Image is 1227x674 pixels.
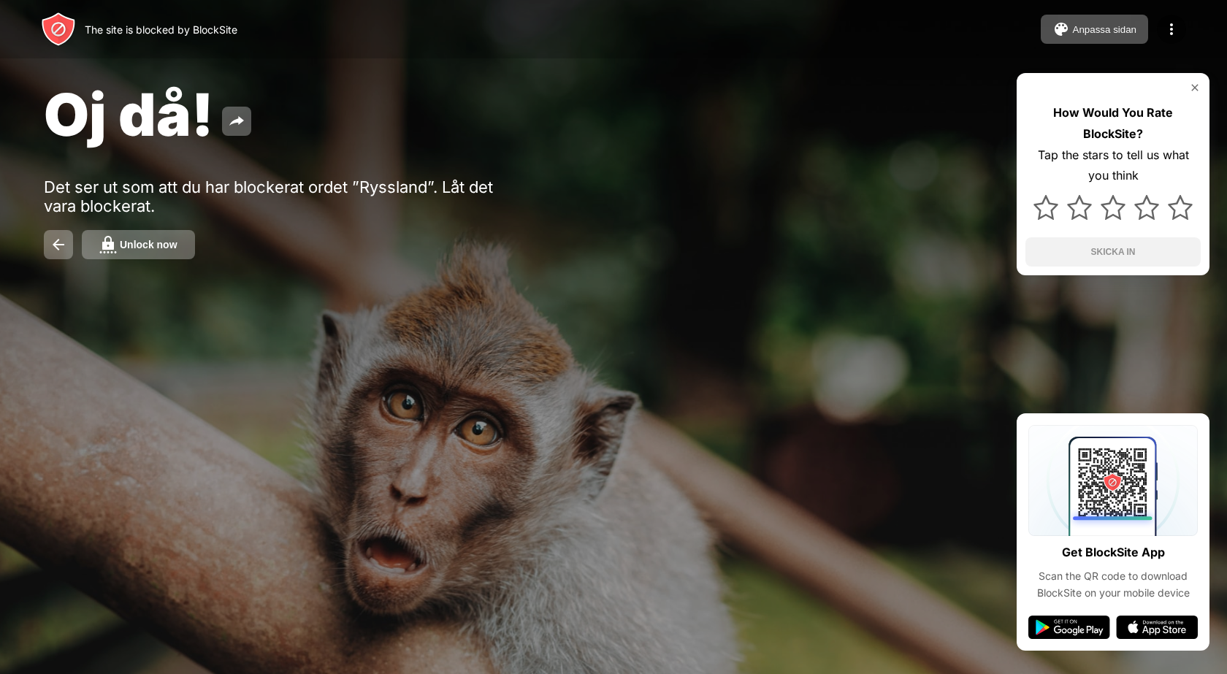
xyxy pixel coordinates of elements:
img: app-store.svg [1116,616,1198,639]
img: google-play.svg [1028,616,1110,639]
img: menu-icon.svg [1163,20,1180,38]
div: The site is blocked by BlockSite [85,23,237,36]
img: header-logo.svg [41,12,76,47]
div: Get BlockSite App [1062,542,1165,563]
div: Anpassa sidan [1073,24,1136,35]
img: rate-us-close.svg [1189,82,1201,93]
button: Unlock now [82,230,195,259]
span: Oj då! [44,79,213,150]
div: Det ser ut som att du har blockerat ordet ”Ryssland”. Låt det vara blockerat. [44,177,495,215]
div: Tap the stars to tell us what you think [1025,145,1201,187]
div: Unlock now [120,239,177,250]
img: share.svg [228,112,245,130]
img: star.svg [1101,195,1125,220]
div: Scan the QR code to download BlockSite on your mobile device [1028,568,1198,601]
img: back.svg [50,236,67,253]
img: star.svg [1168,195,1193,220]
img: star.svg [1033,195,1058,220]
img: password.svg [99,236,117,253]
button: SKICKA IN [1025,237,1201,267]
img: star.svg [1134,195,1159,220]
img: pallet.svg [1052,20,1070,38]
div: How Would You Rate BlockSite? [1025,102,1201,145]
button: Anpassa sidan [1041,15,1148,44]
img: qrcode.svg [1028,425,1198,536]
img: star.svg [1067,195,1092,220]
